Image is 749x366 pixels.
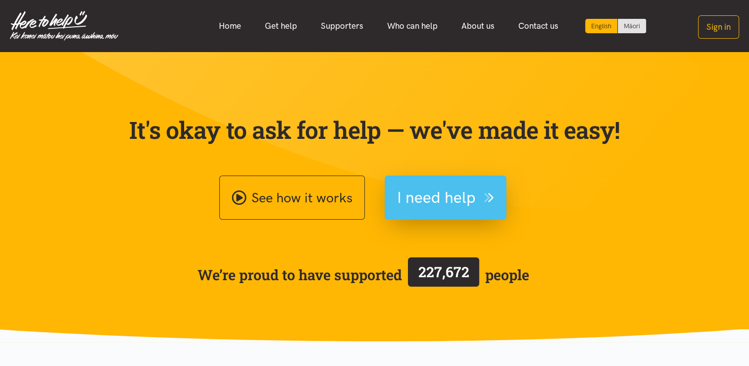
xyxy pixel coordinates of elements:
[385,176,506,220] button: I need help
[449,15,506,37] a: About us
[418,262,469,281] span: 227,672
[506,15,570,37] a: Contact us
[375,15,449,37] a: Who can help
[10,11,118,41] img: Home
[618,19,646,33] a: Switch to Te Reo Māori
[585,19,647,33] div: Language toggle
[397,185,476,210] span: I need help
[198,255,529,294] span: We’re proud to have supported people
[253,15,309,37] a: Get help
[207,15,253,37] a: Home
[585,19,618,33] div: Current language
[698,15,739,39] button: Sign in
[309,15,375,37] a: Supporters
[402,255,485,294] a: 227,672
[219,176,365,220] a: See how it works
[127,116,622,144] p: It's okay to ask for help — we've made it easy!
